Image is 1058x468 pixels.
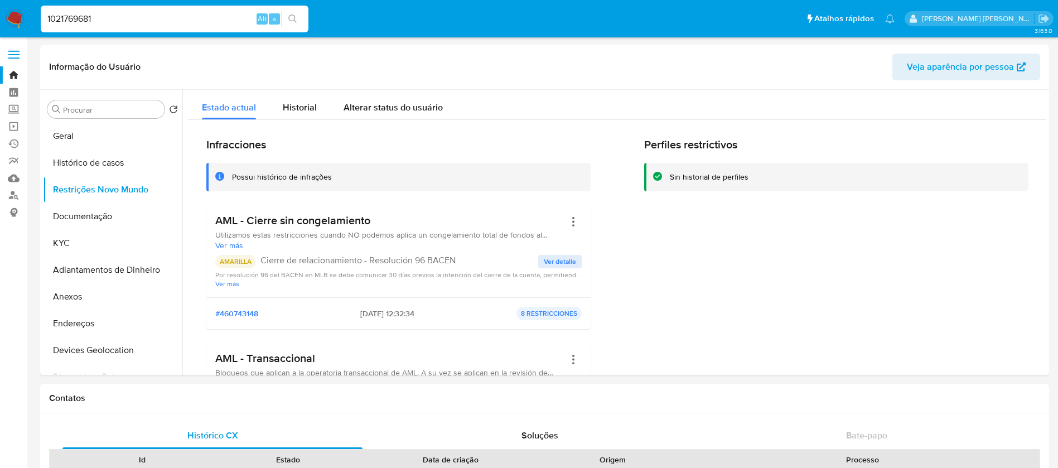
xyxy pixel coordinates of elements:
p: renata.fdelgado@mercadopago.com.br [922,13,1035,24]
button: Devices Geolocation [43,337,182,364]
div: Estado [223,454,354,465]
span: Veja aparência por pessoa [907,54,1014,80]
div: Processo [694,454,1032,465]
span: s [273,13,276,24]
button: Veja aparência por pessoa [892,54,1040,80]
input: Procurar [63,105,160,115]
span: Atalhos rápidos [814,13,874,25]
button: Endereços [43,310,182,337]
span: Histórico CX [187,429,238,442]
div: Id [77,454,207,465]
span: Alt [258,13,267,24]
h1: Contatos [49,393,1040,404]
button: search-icon [281,11,304,27]
button: Dispositivos Point [43,364,182,390]
button: KYC [43,230,182,257]
button: Histórico de casos [43,149,182,176]
button: Documentação [43,203,182,230]
button: Retornar ao pedido padrão [169,105,178,117]
button: Restrições Novo Mundo [43,176,182,203]
h1: Informação do Usuário [49,61,141,73]
div: Origem [548,454,678,465]
button: Anexos [43,283,182,310]
button: Geral [43,123,182,149]
button: Adiantamentos de Dinheiro [43,257,182,283]
span: Soluções [521,429,558,442]
input: Pesquise usuários ou casos... [41,12,308,26]
a: Sair [1038,13,1050,25]
button: Procurar [52,105,61,114]
span: Bate-papo [846,429,887,442]
a: Notificações [885,14,895,23]
div: Data de criação [369,454,532,465]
